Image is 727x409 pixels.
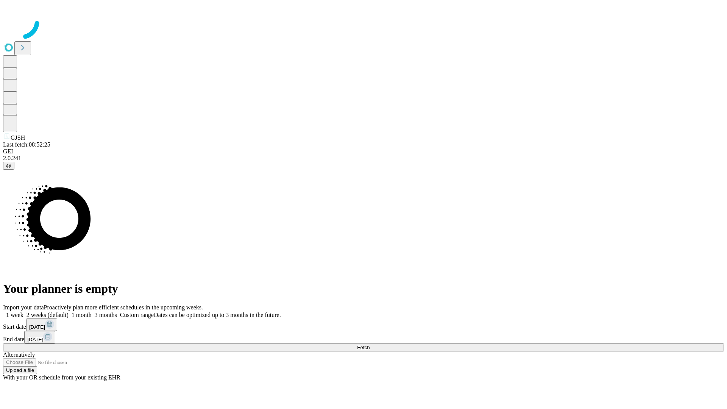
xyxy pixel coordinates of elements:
[3,304,44,311] span: Import your data
[6,163,11,169] span: @
[120,312,154,318] span: Custom range
[3,141,50,148] span: Last fetch: 08:52:25
[3,374,120,381] span: With your OR schedule from your existing EHR
[3,366,37,374] button: Upload a file
[357,345,370,350] span: Fetch
[3,351,35,358] span: Alternatively
[27,312,69,318] span: 2 weeks (default)
[3,148,724,155] div: GEI
[95,312,117,318] span: 3 months
[3,318,724,331] div: Start date
[3,343,724,351] button: Fetch
[3,155,724,162] div: 2.0.241
[154,312,281,318] span: Dates can be optimized up to 3 months in the future.
[29,324,45,330] span: [DATE]
[3,162,14,170] button: @
[3,331,724,343] div: End date
[6,312,23,318] span: 1 week
[24,331,55,343] button: [DATE]
[44,304,203,311] span: Proactively plan more efficient schedules in the upcoming weeks.
[11,134,25,141] span: GJSH
[26,318,57,331] button: [DATE]
[27,337,43,342] span: [DATE]
[3,282,724,296] h1: Your planner is empty
[72,312,92,318] span: 1 month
